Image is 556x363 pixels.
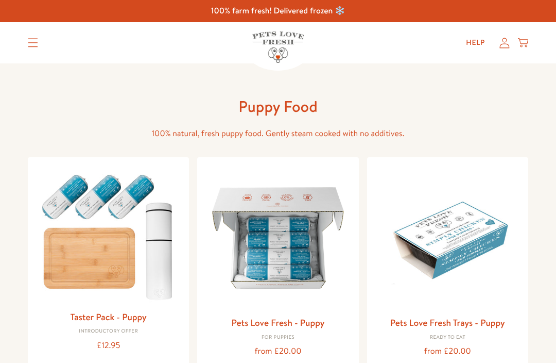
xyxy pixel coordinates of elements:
[113,96,443,117] h1: Puppy Food
[20,30,46,56] summary: Translation missing: en.sections.header.menu
[36,328,181,335] div: Introductory Offer
[375,335,520,341] div: Ready to eat
[205,166,350,310] img: Pets Love Fresh - Puppy
[152,128,405,139] span: 100% natural, fresh puppy food. Gently steam cooked with no additives.
[205,335,350,341] div: For puppies
[375,344,520,358] div: from £20.00
[458,32,493,53] a: Help
[36,166,181,305] img: Taster Pack - Puppy
[375,166,520,310] img: Pets Love Fresh Trays - Puppy
[231,316,324,329] a: Pets Love Fresh - Puppy
[252,31,304,63] img: Pets Love Fresh
[36,339,181,353] div: £12.95
[205,344,350,358] div: from £20.00
[70,310,146,323] a: Taster Pack - Puppy
[390,316,505,329] a: Pets Love Fresh Trays - Puppy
